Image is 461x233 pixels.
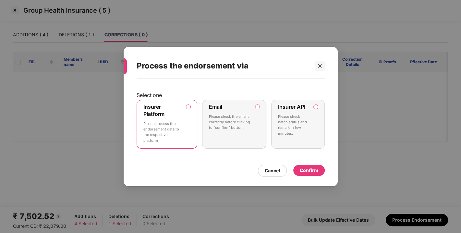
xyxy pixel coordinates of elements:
[278,104,305,110] label: Insurer API
[143,104,164,117] label: Insurer Platform
[137,92,325,98] p: Select one
[278,114,309,136] p: Please check batch status and remark in few minutes.
[209,114,250,131] p: Please check the emails correctly before clicking to “confirm” button.
[255,105,259,109] input: EmailPlease check the emails correctly before clicking to “confirm” button.
[143,121,181,143] p: Please process the endorsement data to the respective platform
[300,167,318,174] div: Confirm
[209,104,222,110] label: Email
[317,64,322,68] span: close
[265,167,280,174] div: Cancel
[314,105,318,109] input: Insurer APIPlease check batch status and remark in few minutes.
[186,105,190,109] input: Insurer PlatformPlease process the endorsement data to the respective platform
[137,53,309,79] div: Process the endorsement via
